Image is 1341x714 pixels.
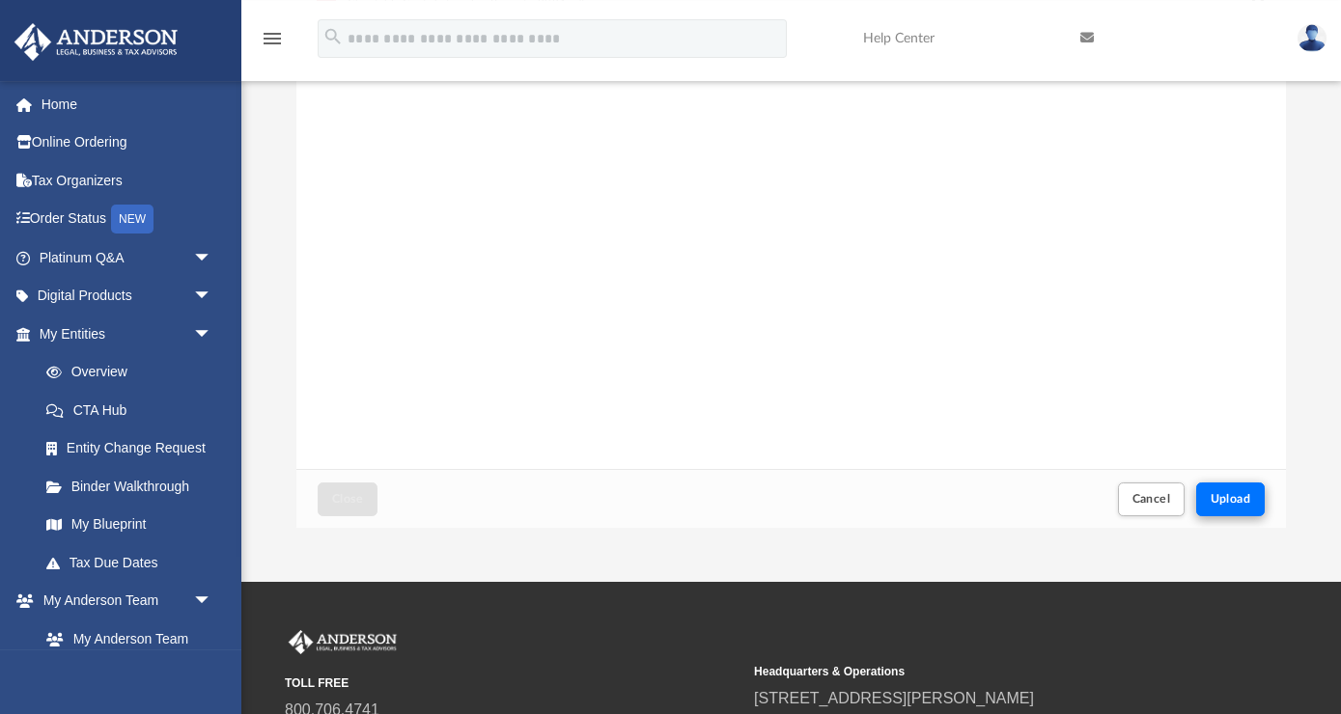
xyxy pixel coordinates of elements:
[1196,482,1266,516] button: Upload
[14,315,241,353] a: My Entitiesarrow_drop_down
[322,26,344,47] i: search
[27,619,222,658] a: My Anderson Team
[193,277,232,316] span: arrow_drop_down
[332,493,363,505] span: Close
[193,238,232,278] span: arrow_drop_down
[27,391,241,429] a: CTA Hub
[27,506,232,544] a: My Blueprint
[14,582,232,620] a: My Anderson Teamarrow_drop_down
[754,690,1034,706] a: [STREET_ADDRESS][PERSON_NAME]
[14,200,241,239] a: Order StatusNEW
[261,37,284,50] a: menu
[27,353,241,392] a: Overview
[193,315,232,354] span: arrow_drop_down
[1118,482,1186,516] button: Cancel
[9,23,183,61] img: Anderson Advisors Platinum Portal
[27,429,241,468] a: Entity Change Request
[193,582,232,621] span: arrow_drop_down
[14,124,241,162] a: Online Ordering
[14,161,241,200] a: Tax Organizers
[285,630,401,655] img: Anderson Advisors Platinum Portal
[27,467,241,506] a: Binder Walkthrough
[111,205,154,233] div: NEW
[27,543,241,582] a: Tax Due Dates
[1132,493,1171,505] span: Cancel
[1298,24,1327,52] img: User Pic
[754,663,1210,680] small: Headquarters & Operations
[14,85,241,124] a: Home
[261,27,284,50] i: menu
[285,674,740,692] small: TOLL FREE
[318,482,377,516] button: Close
[1211,493,1251,505] span: Upload
[14,238,241,277] a: Platinum Q&Aarrow_drop_down
[14,277,241,316] a: Digital Productsarrow_drop_down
